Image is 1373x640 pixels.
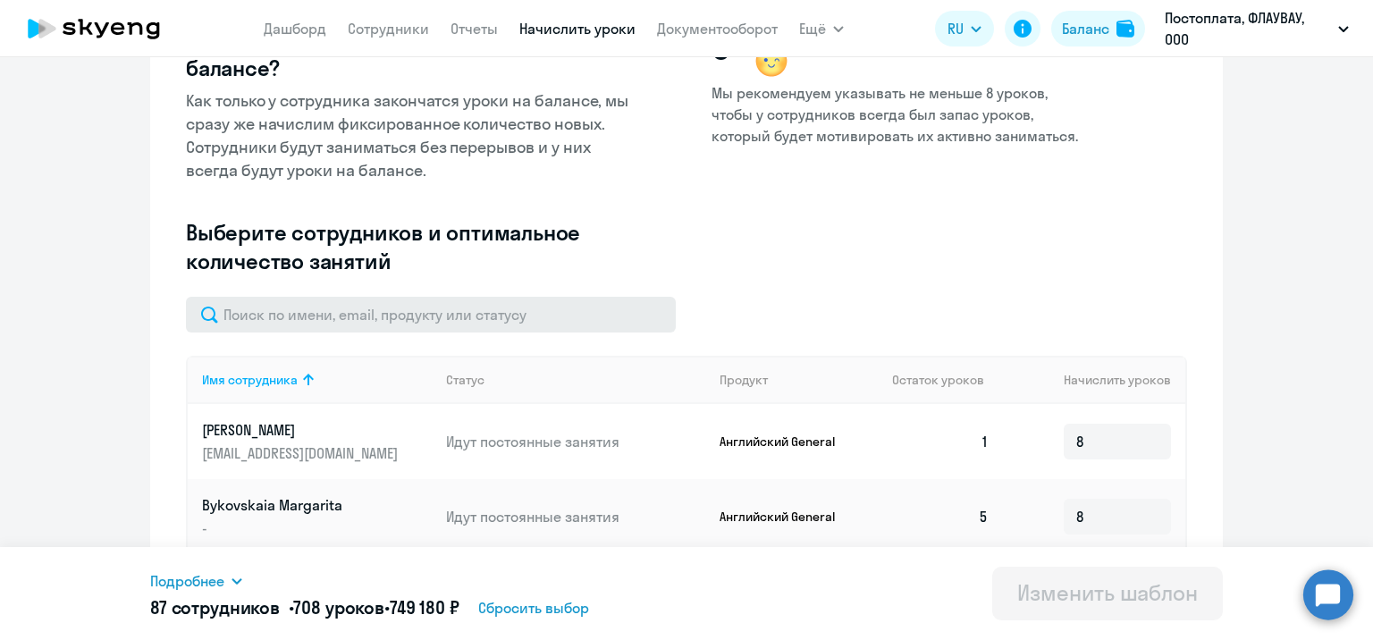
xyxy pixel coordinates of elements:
h5: 87 сотрудников • • [150,595,459,620]
p: Мы рекомендуем указывать не меньше 8 уроков, чтобы у сотрудников всегда был запас уроков, который... [712,82,1080,147]
p: - [202,518,402,538]
a: Начислить уроки [519,20,636,38]
a: [PERSON_NAME][EMAIL_ADDRESS][DOMAIN_NAME] [202,420,432,463]
p: [PERSON_NAME] [202,420,402,440]
button: Ещё [799,11,844,46]
div: Продукт [720,372,879,388]
p: Постоплата, ФЛАУВАУ, ООО [1165,7,1331,50]
span: Ещё [799,18,826,39]
p: Идут постоянные занятия [446,432,705,451]
button: RU [935,11,994,46]
span: 749 180 ₽ [390,596,459,619]
img: balance [1116,20,1134,38]
p: Идут постоянные занятия [446,507,705,526]
td: 5 [878,479,1003,554]
td: 1 [878,404,1003,479]
img: wink [750,39,793,82]
p: [EMAIL_ADDRESS][DOMAIN_NAME] [202,443,402,463]
div: Продукт [720,372,768,388]
button: Балансbalance [1051,11,1145,46]
a: Bykovskaia Margarita- [202,495,432,538]
p: Как только у сотрудника закончатся уроки на балансе, мы сразу же начислим фиксированное количеств... [186,89,638,182]
div: Имя сотрудника [202,372,432,388]
a: Сотрудники [348,20,429,38]
input: Поиск по имени, email, продукту или статусу [186,297,676,333]
div: Имя сотрудника [202,372,298,388]
button: Постоплата, ФЛАУВАУ, ООО [1156,7,1358,50]
span: Подробнее [150,570,224,592]
p: Английский General [720,509,854,525]
div: Баланс [1062,18,1109,39]
a: Отчеты [451,20,498,38]
div: Статус [446,372,484,388]
div: Статус [446,372,705,388]
span: 708 уроков [293,596,384,619]
p: Английский General [720,434,854,450]
a: Дашборд [264,20,326,38]
span: Остаток уроков [892,372,984,388]
button: Изменить шаблон [992,567,1223,620]
span: RU [948,18,964,39]
span: Сбросить выбор [478,597,589,619]
div: Изменить шаблон [1017,578,1198,607]
th: Начислить уроков [1003,356,1185,404]
span: 8+ [712,25,749,68]
p: Bykovskaia Margarita [202,495,402,515]
h3: Выберите сотрудников и оптимальное количество занятий [186,218,638,275]
div: Остаток уроков [892,372,1003,388]
a: Документооборот [657,20,778,38]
